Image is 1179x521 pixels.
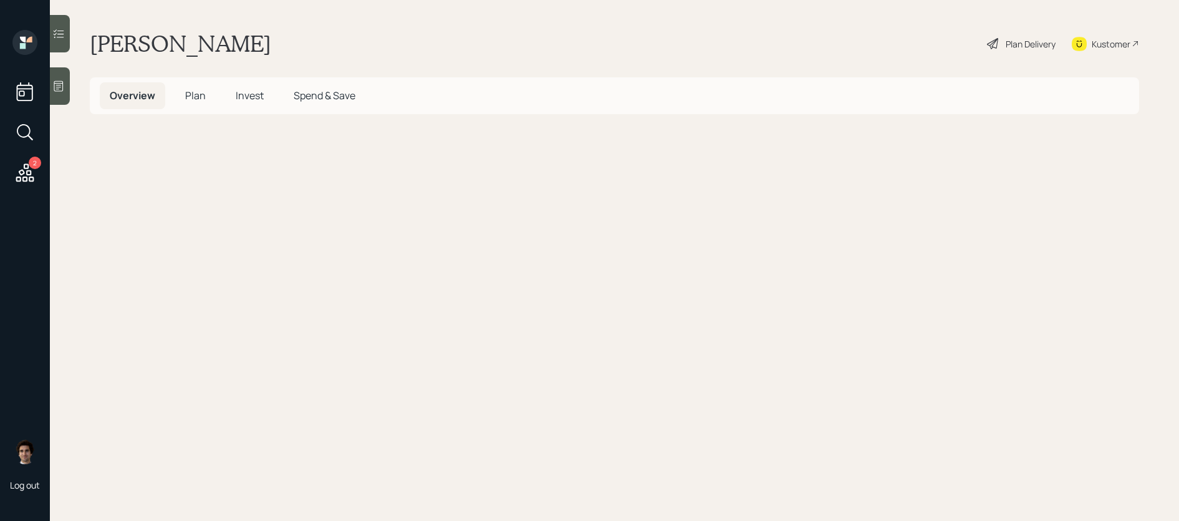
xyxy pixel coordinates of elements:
[1006,37,1056,51] div: Plan Delivery
[10,479,40,491] div: Log out
[294,89,355,102] span: Spend & Save
[12,439,37,464] img: harrison-schaefer-headshot-2.png
[185,89,206,102] span: Plan
[90,30,271,57] h1: [PERSON_NAME]
[110,89,155,102] span: Overview
[1092,37,1130,51] div: Kustomer
[236,89,264,102] span: Invest
[29,157,41,169] div: 2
